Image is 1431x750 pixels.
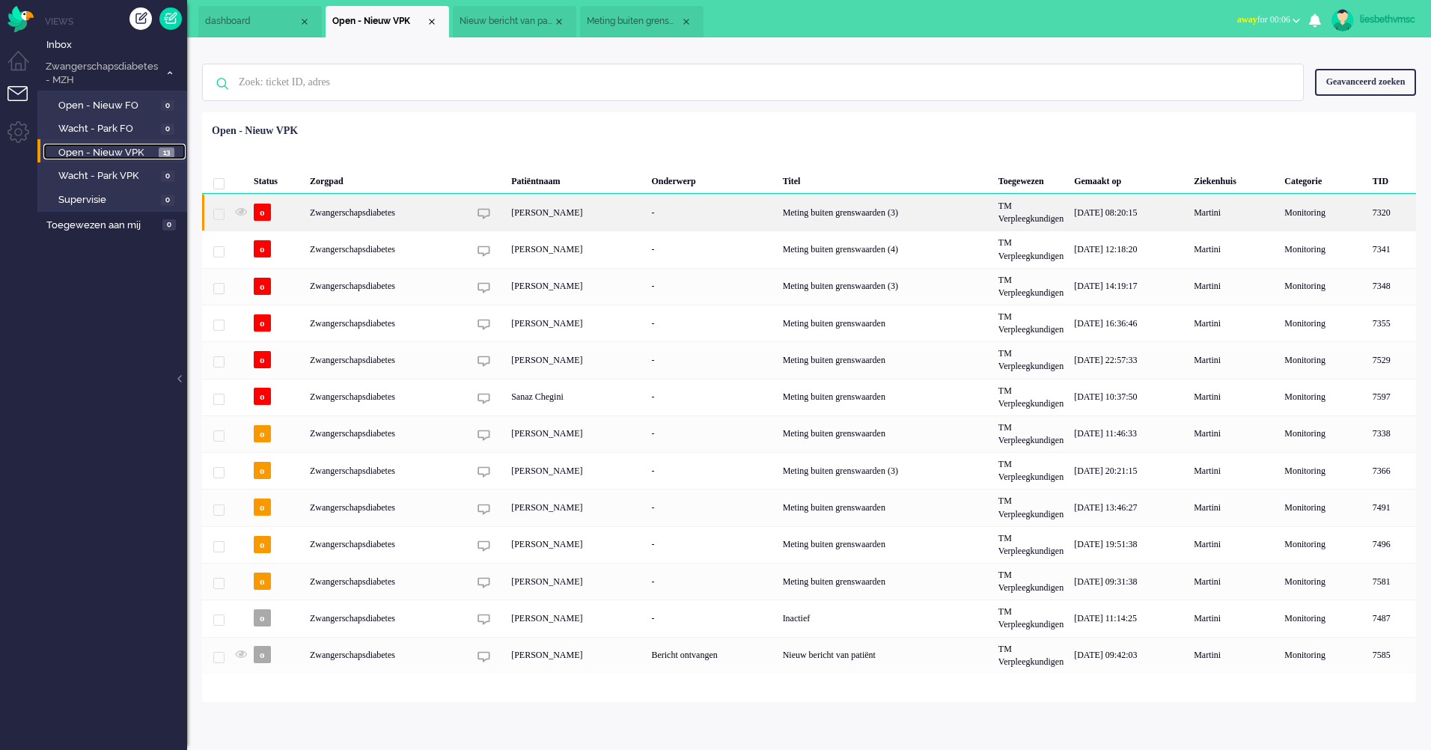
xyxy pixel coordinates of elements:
div: Monitoring [1279,600,1367,636]
div: Meting buiten grenswaarden [778,379,993,415]
div: Zwangerschapsdiabetes [305,415,469,452]
a: Inbox [43,36,187,52]
div: 7585 [1367,637,1416,674]
span: Supervisie [58,193,157,207]
div: 7320 [202,194,1416,231]
div: [DATE] 14:19:17 [1069,268,1189,305]
div: [PERSON_NAME] [506,341,646,378]
div: [PERSON_NAME] [506,452,646,489]
div: [DATE] 16:36:46 [1069,305,1189,341]
div: TM Verpleegkundigen [993,415,1069,452]
li: Dashboard menu [7,51,41,85]
div: Meting buiten grenswaarden (3) [778,452,993,489]
li: awayfor 00:06 [1228,4,1309,37]
div: Meting buiten grenswaarden [778,489,993,525]
span: o [254,388,271,405]
div: liesbethvmsc [1360,12,1416,27]
div: [PERSON_NAME] [506,268,646,305]
div: 7585 [202,637,1416,674]
div: [PERSON_NAME] [506,600,646,636]
div: [DATE] 09:31:38 [1069,563,1189,600]
img: ic_chat_grey.svg [477,503,490,516]
img: flow_omnibird.svg [7,6,34,32]
img: ic_chat_grey.svg [477,540,490,552]
div: TM Verpleegkundigen [993,379,1069,415]
span: dashboard [205,15,299,28]
div: Zwangerschapsdiabetes [305,194,469,231]
div: 7581 [1367,563,1416,600]
div: Meting buiten grenswaarden [778,305,993,341]
div: - [646,341,777,378]
span: Open - Nieuw VPK [58,146,155,160]
div: - [646,194,777,231]
img: ic_chat_grey.svg [477,392,490,405]
div: Zwangerschapsdiabetes [305,526,469,563]
div: Monitoring [1279,563,1367,600]
div: Zwangerschapsdiabetes [305,341,469,378]
div: - [646,526,777,563]
div: Zwangerschapsdiabetes [305,600,469,636]
div: Martini [1189,194,1279,231]
li: Dashboard [198,6,322,37]
div: [DATE] 09:42:03 [1069,637,1189,674]
div: TM Verpleegkundigen [993,194,1069,231]
div: Close tab [426,16,438,28]
a: Wacht - Park VPK 0 [43,167,186,183]
div: Monitoring [1279,231,1367,267]
img: ic_chat_grey.svg [477,613,490,626]
div: 7338 [202,415,1416,452]
div: 7355 [202,305,1416,341]
span: 0 [161,124,174,135]
img: ic_chat_grey.svg [477,318,490,331]
div: [DATE] 10:37:50 [1069,379,1189,415]
span: o [254,204,271,221]
div: [PERSON_NAME] [506,526,646,563]
div: Toegewezen [993,164,1069,194]
input: Zoek: ticket ID, adres [228,64,1283,100]
div: Status [248,164,305,194]
span: for 00:06 [1237,14,1290,25]
div: [DATE] 08:20:15 [1069,194,1189,231]
div: - [646,379,777,415]
div: 7496 [202,526,1416,563]
div: [PERSON_NAME] [506,489,646,525]
div: Meting buiten grenswaarden [778,563,993,600]
div: TM Verpleegkundigen [993,268,1069,305]
div: Zorgpad [305,164,469,194]
div: Open - Nieuw VPK [212,124,298,138]
div: TM Verpleegkundigen [993,452,1069,489]
li: Tickets menu [7,86,41,120]
div: Meting buiten grenswaarden (3) [778,194,993,231]
div: TM Verpleegkundigen [993,231,1069,267]
li: 7320 [580,6,704,37]
div: Martini [1189,526,1279,563]
img: ic_chat_grey.svg [477,355,490,368]
div: Meting buiten grenswaarden (3) [778,268,993,305]
div: Creëer ticket [129,7,152,30]
div: TM Verpleegkundigen [993,526,1069,563]
div: TM Verpleegkundigen [993,600,1069,636]
span: Wacht - Park FO [58,122,157,136]
span: o [254,240,271,257]
img: ic_chat_grey.svg [477,245,490,257]
span: o [254,499,271,516]
div: Meting buiten grenswaarden [778,526,993,563]
a: Omnidesk [7,10,34,21]
div: 7348 [202,268,1416,305]
span: Nieuw bericht van patiënt [460,15,553,28]
div: [DATE] 12:18:20 [1069,231,1189,267]
div: - [646,452,777,489]
li: Views [45,15,187,28]
div: Monitoring [1279,526,1367,563]
div: Monitoring [1279,305,1367,341]
div: Martini [1189,415,1279,452]
div: [PERSON_NAME] [506,231,646,267]
div: 7496 [1367,526,1416,563]
a: Quick Ticket [159,7,182,30]
div: Martini [1189,268,1279,305]
div: - [646,489,777,525]
div: Monitoring [1279,452,1367,489]
div: Zwangerschapsdiabetes [305,231,469,267]
span: Inbox [46,38,187,52]
a: Open - Nieuw FO 0 [43,97,186,113]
